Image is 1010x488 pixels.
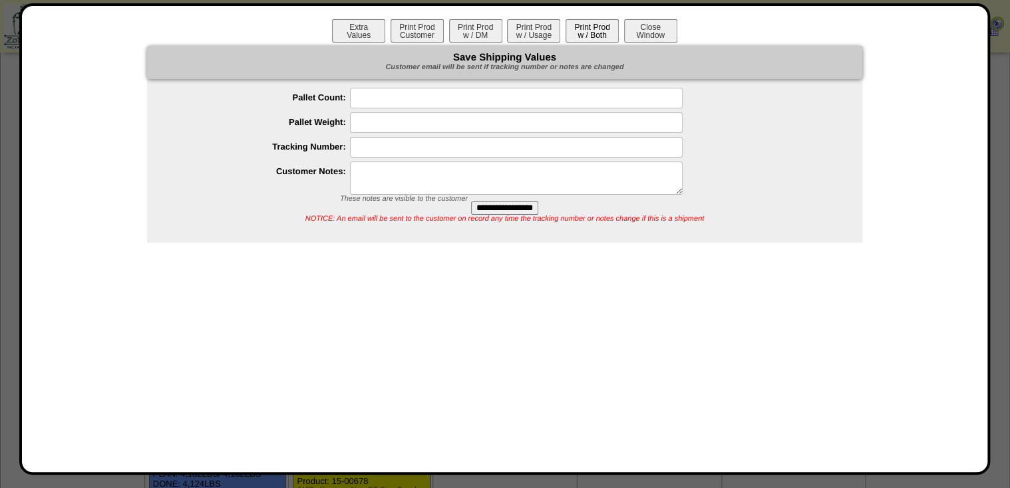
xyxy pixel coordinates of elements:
[147,62,862,72] div: Customer email will be sent if tracking number or notes are changed
[305,215,704,223] span: NOTICE: An email will be sent to the customer on record any time the tracking number or notes cha...
[174,166,350,176] label: Customer Notes:
[566,19,619,43] button: Print Prodw / Both
[174,92,350,102] label: Pallet Count:
[623,30,679,40] a: CloseWindow
[449,19,502,43] button: Print Prodw / DM
[391,19,444,43] button: Print ProdCustomer
[174,117,350,127] label: Pallet Weight:
[624,19,677,43] button: CloseWindow
[340,195,468,203] span: These notes are visible to the customer
[147,46,862,79] div: Save Shipping Values
[332,19,385,43] button: ExtraValues
[507,19,560,43] button: Print Prodw / Usage
[174,142,350,152] label: Tracking Number:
